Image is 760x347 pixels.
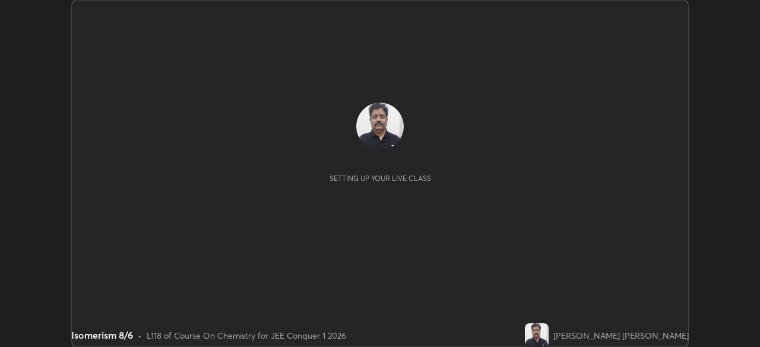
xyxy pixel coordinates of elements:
[138,329,142,342] div: •
[525,323,549,347] img: b65781c8e2534093a3cbb5d1d1b042d9.jpg
[147,329,346,342] div: L118 of Course On Chemistry for JEE Conquer 1 2026
[330,174,431,183] div: Setting up your live class
[71,328,133,342] div: Isomerism 8/6
[553,329,689,342] div: [PERSON_NAME] [PERSON_NAME]
[356,103,404,150] img: b65781c8e2534093a3cbb5d1d1b042d9.jpg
